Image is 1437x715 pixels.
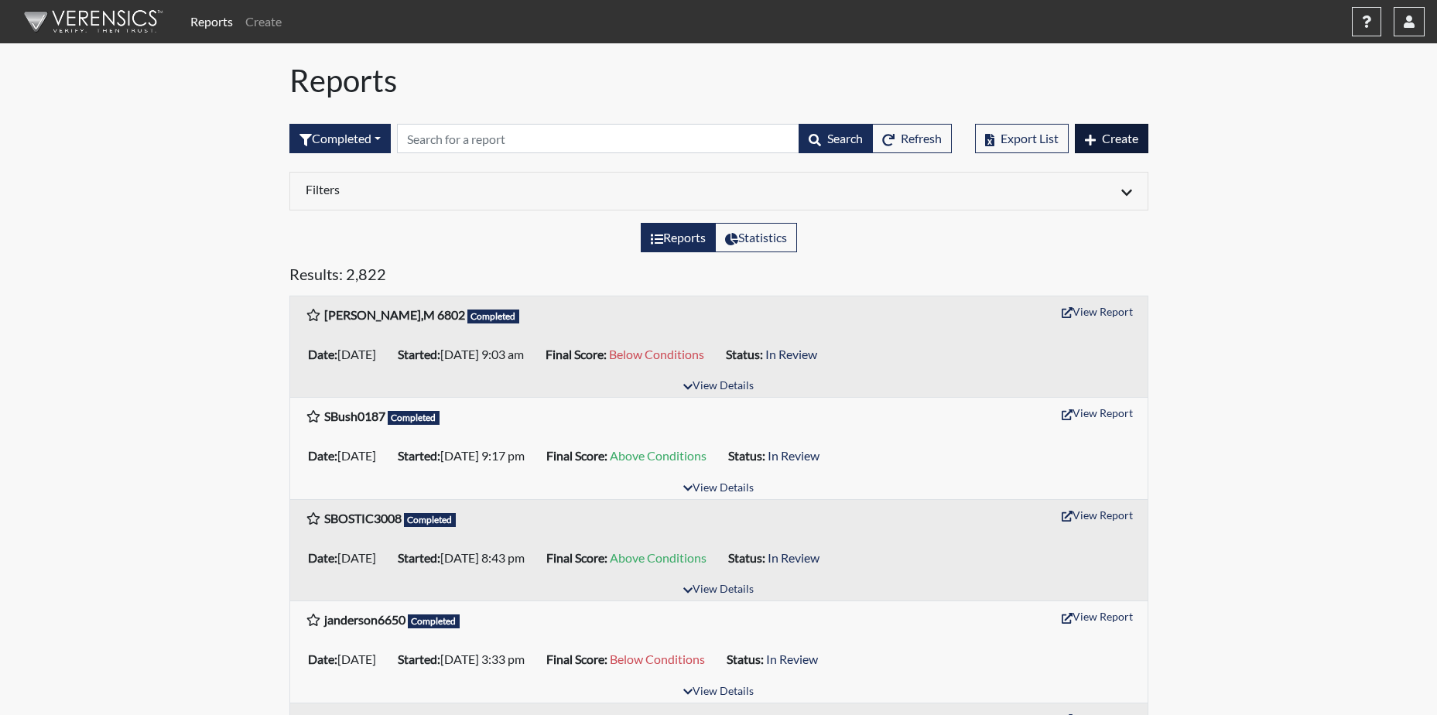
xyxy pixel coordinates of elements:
[676,580,761,600] button: View Details
[610,448,707,463] span: Above Conditions
[392,443,540,468] li: [DATE] 9:17 pm
[302,546,392,570] li: [DATE]
[676,682,761,703] button: View Details
[1001,131,1059,145] span: Export List
[289,265,1148,289] h5: Results: 2,822
[727,652,764,666] b: Status:
[1055,503,1140,527] button: View Report
[1055,604,1140,628] button: View Report
[766,652,818,666] span: In Review
[289,124,391,153] button: Completed
[398,448,440,463] b: Started:
[398,347,440,361] b: Started:
[546,550,607,565] b: Final Score:
[546,652,607,666] b: Final Score:
[726,347,763,361] b: Status:
[610,550,707,565] span: Above Conditions
[392,647,540,672] li: [DATE] 3:33 pm
[324,307,465,322] b: [PERSON_NAME],M 6802
[546,448,607,463] b: Final Score:
[609,347,704,361] span: Below Conditions
[388,411,440,425] span: Completed
[308,550,337,565] b: Date:
[827,131,863,145] span: Search
[184,6,239,37] a: Reports
[1055,299,1140,323] button: View Report
[546,347,607,361] b: Final Score:
[799,124,873,153] button: Search
[901,131,942,145] span: Refresh
[765,347,817,361] span: In Review
[392,342,539,367] li: [DATE] 9:03 am
[308,347,337,361] b: Date:
[728,448,765,463] b: Status:
[289,124,391,153] div: Filter by interview status
[294,182,1144,200] div: Click to expand/collapse filters
[289,62,1148,99] h1: Reports
[302,342,392,367] li: [DATE]
[768,448,819,463] span: In Review
[467,310,520,323] span: Completed
[1075,124,1148,153] button: Create
[641,223,716,252] label: View the list of reports
[397,124,799,153] input: Search by Registration ID, Interview Number, or Investigation Name.
[610,652,705,666] span: Below Conditions
[308,448,337,463] b: Date:
[308,652,337,666] b: Date:
[398,652,440,666] b: Started:
[398,550,440,565] b: Started:
[239,6,288,37] a: Create
[676,376,761,397] button: View Details
[715,223,797,252] label: View statistics about completed interviews
[768,550,819,565] span: In Review
[404,513,457,527] span: Completed
[872,124,952,153] button: Refresh
[408,614,460,628] span: Completed
[302,647,392,672] li: [DATE]
[975,124,1069,153] button: Export List
[324,511,402,525] b: SBOSTIC3008
[324,409,385,423] b: SBush0187
[676,478,761,499] button: View Details
[392,546,540,570] li: [DATE] 8:43 pm
[1102,131,1138,145] span: Create
[728,550,765,565] b: Status:
[324,612,405,627] b: janderson6650
[306,182,707,197] h6: Filters
[302,443,392,468] li: [DATE]
[1055,401,1140,425] button: View Report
